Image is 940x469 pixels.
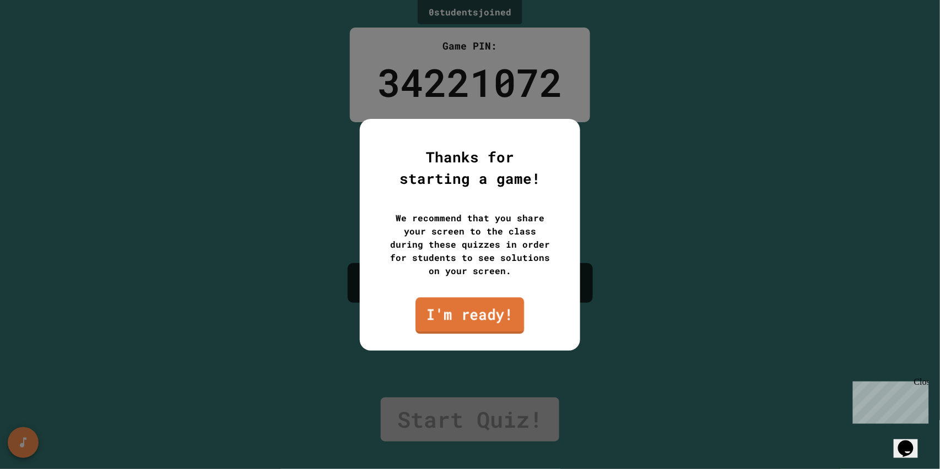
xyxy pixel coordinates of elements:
[894,425,929,458] iframe: chat widget
[415,297,524,334] a: I'm ready!
[4,4,76,70] div: Chat with us now!Close
[387,211,553,277] div: We recommend that you share your screen to the class during these quizzes in order for students t...
[387,146,553,189] div: Thanks for starting a game!
[849,377,929,424] iframe: chat widget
